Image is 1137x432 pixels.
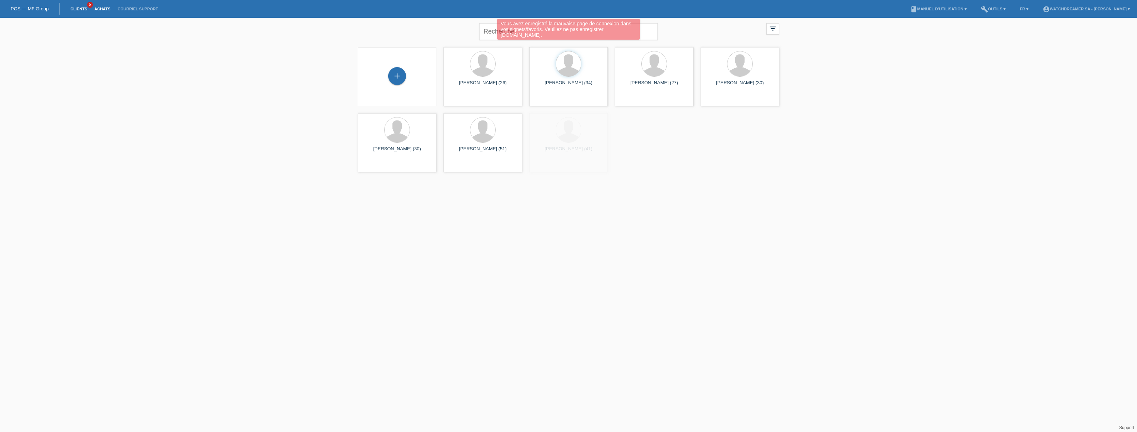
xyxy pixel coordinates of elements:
[364,146,431,157] div: [PERSON_NAME] (30)
[114,7,161,11] a: Courriel Support
[1016,7,1032,11] a: FR ▾
[91,7,114,11] a: Achats
[706,80,773,91] div: [PERSON_NAME] (30)
[449,80,516,91] div: [PERSON_NAME] (26)
[449,146,516,157] div: [PERSON_NAME] (51)
[535,80,602,91] div: [PERSON_NAME] (34)
[1039,7,1133,11] a: account_circleWatchdreamer SA - [PERSON_NAME] ▾
[977,7,1009,11] a: buildOutils ▾
[910,6,917,13] i: book
[497,19,640,40] div: Vous avez enregistré la mauvaise page de connexion dans vos signets/favoris. Veuillez ne pas enre...
[1119,425,1134,430] a: Support
[67,7,91,11] a: Clients
[1043,6,1050,13] i: account_circle
[907,7,970,11] a: bookManuel d’utilisation ▾
[87,2,93,8] span: 5
[981,6,988,13] i: build
[535,146,602,157] div: [PERSON_NAME] (41)
[389,70,406,82] div: Enregistrer le client
[11,6,49,11] a: POS — MF Group
[621,80,688,91] div: [PERSON_NAME] (27)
